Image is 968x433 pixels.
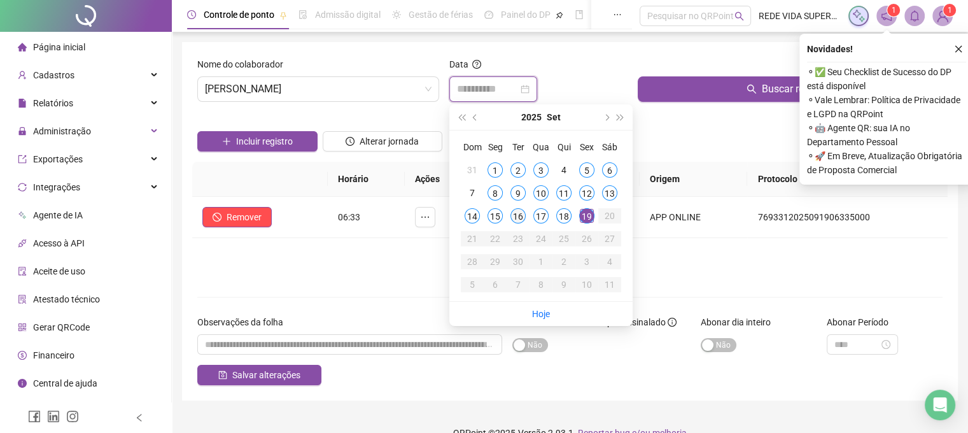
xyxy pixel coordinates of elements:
td: 2025-10-01 [530,250,552,273]
td: 2025-09-01 [484,159,507,181]
td: 2025-09-13 [598,181,621,204]
div: 25 [556,231,572,246]
label: Abonar dia inteiro [701,315,779,329]
td: 2025-09-05 [575,159,598,181]
div: 27 [602,231,617,246]
img: 1924 [933,6,952,25]
div: 1 [533,254,549,269]
div: 10 [533,185,549,201]
span: Buscar registros [762,82,834,97]
th: Protocolo [747,162,948,197]
span: save [218,371,227,380]
sup: 1 [887,4,900,17]
a: Hoje [532,309,550,319]
button: super-prev-year [454,104,468,130]
span: Integrações [33,182,80,192]
button: next-year [599,104,613,130]
span: question-circle [472,60,481,69]
span: pushpin [279,11,287,19]
span: stop [213,213,221,222]
td: 2025-10-02 [552,250,575,273]
div: 22 [488,231,503,246]
td: 2025-09-24 [530,227,552,250]
button: Alterar jornada [323,131,443,152]
td: 2025-09-29 [484,250,507,273]
span: Agente de IA [33,210,83,220]
span: MAURICIO SANTOS COSTA [205,77,431,101]
button: month panel [547,104,561,130]
div: 1 [488,162,503,178]
td: 2025-09-23 [507,227,530,250]
div: 9 [556,277,572,292]
div: 29 [488,254,503,269]
span: book [575,10,584,19]
td: 2025-09-03 [530,159,552,181]
div: 24 [533,231,549,246]
span: search [747,84,757,94]
span: ⚬ 🚀 Em Breve, Atualização Obrigatória de Proposta Comercial [807,149,966,177]
span: Alterar jornada [360,134,419,148]
th: Ter [507,136,530,159]
td: 2025-09-20 [598,204,621,227]
span: search [734,11,744,21]
span: file [18,99,27,108]
span: Gestão de férias [409,10,473,20]
td: 2025-09-30 [507,250,530,273]
div: 6 [602,162,617,178]
td: 2025-09-26 [575,227,598,250]
div: 2 [510,162,526,178]
div: 10 [579,277,594,292]
div: 2 [556,254,572,269]
button: super-next-year [614,104,628,130]
div: 21 [465,231,480,246]
td: 2025-09-16 [507,204,530,227]
span: pushpin [556,11,563,19]
span: ⚬ ✅ Seu Checklist de Sucesso do DP está disponível [807,65,966,93]
span: clock-circle [346,137,354,146]
span: Administração [33,126,91,136]
td: 2025-09-08 [484,181,507,204]
td: 2025-09-28 [461,250,484,273]
span: Cadastros [33,70,74,80]
span: audit [18,267,27,276]
span: Controle de ponto [204,10,274,20]
div: 26 [579,231,594,246]
td: 2025-09-12 [575,181,598,204]
a: Alterar jornada [323,138,443,148]
td: 7693312025091906335000 [747,197,948,238]
button: Remover [202,207,272,227]
div: 4 [602,254,617,269]
div: 17 [533,208,549,224]
span: user-add [18,71,27,80]
td: 2025-10-03 [575,250,598,273]
td: 2025-09-10 [530,181,552,204]
div: 18 [556,208,572,224]
td: 2025-10-05 [461,273,484,296]
button: prev-year [468,104,482,130]
div: 8 [488,185,503,201]
button: Buscar registros [638,76,943,102]
div: 19 [579,208,594,224]
span: left [135,413,144,422]
span: close [954,45,963,53]
div: Open Intercom Messenger [925,390,955,420]
div: 3 [579,254,594,269]
td: 2025-09-04 [552,159,575,181]
div: 15 [488,208,503,224]
th: Seg [484,136,507,159]
div: 16 [510,208,526,224]
span: solution [18,295,27,304]
th: Dom [461,136,484,159]
button: Incluir registro [197,131,318,152]
span: linkedin [47,410,60,423]
span: home [18,43,27,52]
div: 31 [465,162,480,178]
span: Página inicial [33,42,85,52]
span: qrcode [18,323,27,332]
div: 30 [510,254,526,269]
td: 2025-09-06 [598,159,621,181]
div: 11 [556,185,572,201]
div: 7 [465,185,480,201]
th: Qui [552,136,575,159]
td: 2025-09-19 [575,204,598,227]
